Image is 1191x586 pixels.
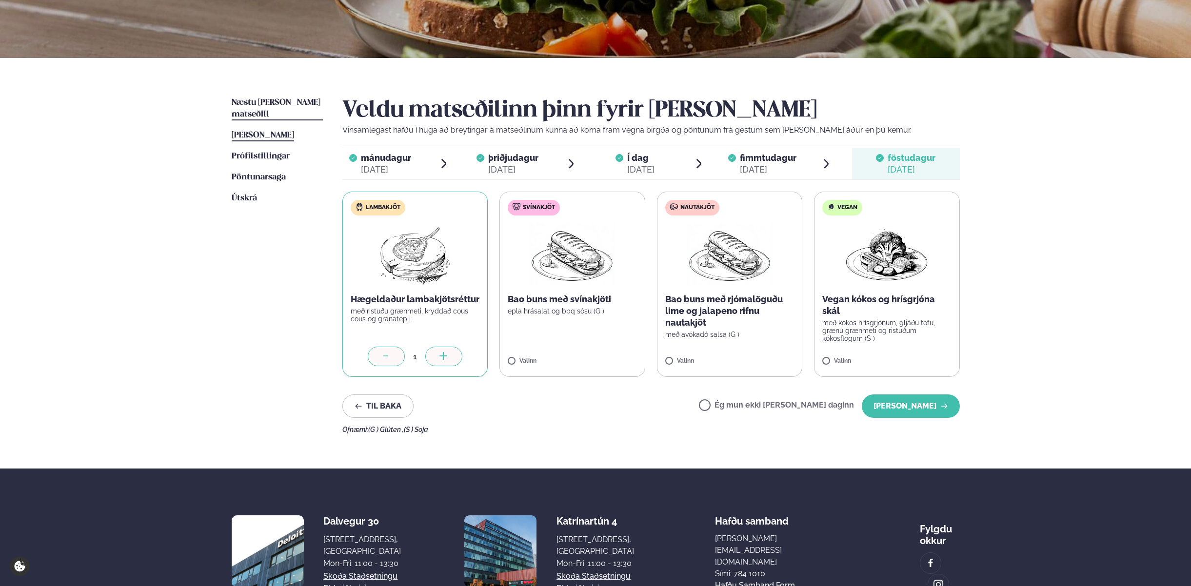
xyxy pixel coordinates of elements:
div: [DATE] [627,164,655,176]
div: [DATE] [888,164,935,176]
img: beef.svg [670,203,678,211]
span: (S ) Soja [404,426,428,433]
div: 1 [405,351,425,362]
img: Vegan.png [844,223,930,286]
p: Hægeldaður lambakjötsréttur [351,293,480,305]
a: Skoða staðsetningu [556,570,631,582]
span: Prófílstillingar [232,152,290,160]
span: þriðjudagur [488,153,538,163]
p: með avókadó salsa (G ) [665,331,794,338]
span: [PERSON_NAME] [232,131,294,139]
span: (G ) Glúten , [368,426,404,433]
p: Vegan kókos og hrísgrjóna skál [822,293,952,317]
div: Mon-Fri: 11:00 - 13:30 [323,558,401,569]
h2: Veldu matseðilinn þinn fyrir [PERSON_NAME] [342,97,960,124]
div: Katrínartún 4 [556,515,634,527]
span: Útskrá [232,194,257,202]
a: Útskrá [232,193,257,204]
div: [DATE] [488,164,538,176]
span: Lambakjöt [366,204,400,212]
a: Skoða staðsetningu [323,570,397,582]
p: Bao buns með svínakjöti [508,293,637,305]
div: [STREET_ADDRESS], [GEOGRAPHIC_DATA] [323,534,401,557]
a: [PERSON_NAME][EMAIL_ADDRESS][DOMAIN_NAME] [715,533,839,568]
span: Næstu [PERSON_NAME] matseðill [232,98,320,118]
p: með ristuðu grænmeti, kryddað cous cous og granatepli [351,307,480,323]
img: Lamb.svg [356,203,363,211]
div: Mon-Fri: 11:00 - 13:30 [556,558,634,569]
div: [STREET_ADDRESS], [GEOGRAPHIC_DATA] [556,534,634,557]
div: Ofnæmi: [342,426,960,433]
p: epla hrásalat og bbq sósu (G ) [508,307,637,315]
p: Vinsamlegast hafðu í huga að breytingar á matseðlinum kunna að koma fram vegna birgða og pöntunum... [342,124,960,136]
span: föstudagur [888,153,935,163]
span: mánudagur [361,153,411,163]
span: Nautakjöt [680,204,715,212]
a: Pöntunarsaga [232,172,286,183]
button: [PERSON_NAME] [862,394,960,418]
a: Prófílstillingar [232,151,290,162]
img: Lamb-Meat.png [372,223,458,286]
span: Í dag [627,152,655,164]
img: Panini.png [529,223,615,286]
span: Hafðu samband [715,508,789,527]
div: [DATE] [361,164,411,176]
div: Fylgdu okkur [920,515,959,547]
span: Svínakjöt [523,204,555,212]
a: Cookie settings [10,556,30,576]
img: Panini.png [687,223,773,286]
a: [PERSON_NAME] [232,130,294,141]
div: [DATE] [740,164,796,176]
img: pork.svg [513,203,520,211]
p: Sími: 784 1010 [715,568,839,580]
a: Næstu [PERSON_NAME] matseðill [232,97,323,120]
p: Bao buns með rjómalöguðu lime og jalapeno rifnu nautakjöt [665,293,794,329]
button: Til baka [342,394,414,418]
span: fimmtudagur [740,153,796,163]
a: image alt [920,553,941,573]
img: Vegan.svg [827,203,835,211]
span: Pöntunarsaga [232,173,286,181]
p: með kókos hrísgrjónum, gljáðu tofu, grænu grænmeti og ristuðum kókosflögum (S ) [822,319,952,342]
span: Vegan [837,204,857,212]
div: Dalvegur 30 [323,515,401,527]
img: image alt [925,558,936,569]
